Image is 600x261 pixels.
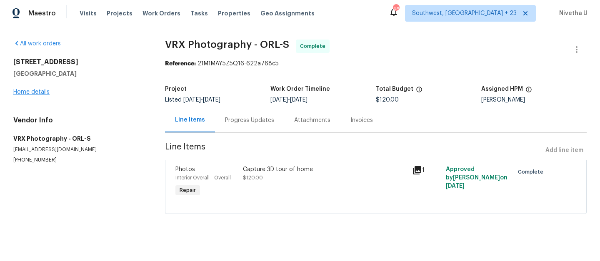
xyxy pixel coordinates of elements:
[446,167,507,189] span: Approved by [PERSON_NAME] on
[13,116,145,124] h4: Vendor Info
[165,61,196,67] b: Reference:
[225,116,274,124] div: Progress Updates
[13,70,145,78] h5: [GEOGRAPHIC_DATA]
[481,97,587,103] div: [PERSON_NAME]
[203,97,220,103] span: [DATE]
[13,134,145,143] h5: VRX Photography - ORL-S
[393,5,399,13] div: 469
[107,9,132,17] span: Projects
[13,41,61,47] a: All work orders
[481,86,523,92] h5: Assigned HPM
[376,86,413,92] h5: Total Budget
[350,116,373,124] div: Invoices
[412,9,517,17] span: Southwest, [GEOGRAPHIC_DATA] + 23
[556,9,587,17] span: Nivetha U
[165,60,587,68] div: 21M1MAY5Z5Q16-622a768c5
[290,97,307,103] span: [DATE]
[376,97,399,103] span: $120.00
[183,97,201,103] span: [DATE]
[13,157,145,164] p: [PHONE_NUMBER]
[176,186,199,194] span: Repair
[165,143,542,158] span: Line Items
[13,89,50,95] a: Home details
[165,40,289,50] span: VRX Photography - ORL-S
[175,175,231,180] span: Interior Overall - Overall
[300,42,329,50] span: Complete
[243,175,263,180] span: $120.00
[80,9,97,17] span: Visits
[446,183,465,189] span: [DATE]
[416,86,422,97] span: The total cost of line items that have been proposed by Opendoor. This sum includes line items th...
[270,97,288,103] span: [DATE]
[13,146,145,153] p: [EMAIL_ADDRESS][DOMAIN_NAME]
[165,86,187,92] h5: Project
[175,116,205,124] div: Line Items
[525,86,532,97] span: The hpm assigned to this work order.
[260,9,315,17] span: Geo Assignments
[175,167,195,172] span: Photos
[13,58,145,66] h2: [STREET_ADDRESS]
[518,168,547,176] span: Complete
[183,97,220,103] span: -
[28,9,56,17] span: Maestro
[142,9,180,17] span: Work Orders
[270,97,307,103] span: -
[294,116,330,124] div: Attachments
[270,86,330,92] h5: Work Order Timeline
[218,9,250,17] span: Properties
[243,165,407,174] div: Capture 3D tour of home
[165,97,220,103] span: Listed
[190,10,208,16] span: Tasks
[412,165,441,175] div: 1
